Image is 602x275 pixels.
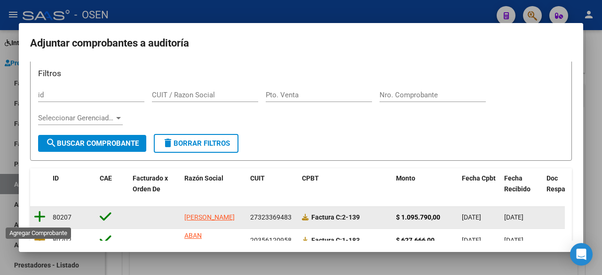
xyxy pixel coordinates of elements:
span: CAE [100,174,112,182]
datatable-header-cell: Facturado x Orden De [129,168,181,199]
span: [DATE] [504,213,523,221]
span: Monto [396,174,415,182]
button: Borrar Filtros [154,134,238,153]
span: ABAN [PERSON_NAME] [184,232,235,250]
span: [PERSON_NAME] [184,213,235,221]
span: [DATE] [462,213,481,221]
span: Razón Social [184,174,223,182]
div: Open Intercom Messenger [570,243,593,266]
datatable-header-cell: Fecha Recibido [500,168,543,199]
span: Factura C: [311,236,342,244]
span: 20356120958 [250,236,292,244]
span: Seleccionar Gerenciador [38,114,114,122]
span: Buscar Comprobante [46,139,139,148]
strong: 2-139 [311,213,360,221]
button: Buscar Comprobante [38,135,146,152]
span: ID [53,174,59,182]
datatable-header-cell: CAE [96,168,129,199]
span: Fecha Recibido [504,174,531,193]
span: Fecha Cpbt [462,174,496,182]
mat-icon: delete [162,137,174,149]
span: [DATE] [462,236,481,244]
strong: $ 1.095.790,00 [396,213,440,221]
h3: Filtros [38,67,564,79]
span: 80207 [53,213,71,221]
span: CUIT [250,174,265,182]
span: Doc Respaldatoria [547,174,589,193]
datatable-header-cell: ID [49,168,96,199]
span: CPBT [302,174,319,182]
strong: $ 627.666,00 [396,236,435,244]
datatable-header-cell: Fecha Cpbt [458,168,500,199]
span: [DATE] [504,236,523,244]
datatable-header-cell: CUIT [246,168,298,199]
strong: 1-183 [311,236,360,244]
datatable-header-cell: Razón Social [181,168,246,199]
datatable-header-cell: Doc Respaldatoria [543,168,599,199]
span: Borrar Filtros [162,139,230,148]
mat-icon: search [46,137,57,149]
span: 80202 [53,236,71,244]
datatable-header-cell: Monto [392,168,458,199]
span: Facturado x Orden De [133,174,168,193]
span: 27323369483 [250,213,292,221]
span: Factura C: [311,213,342,221]
datatable-header-cell: CPBT [298,168,392,199]
h2: Adjuntar comprobantes a auditoría [30,34,572,52]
